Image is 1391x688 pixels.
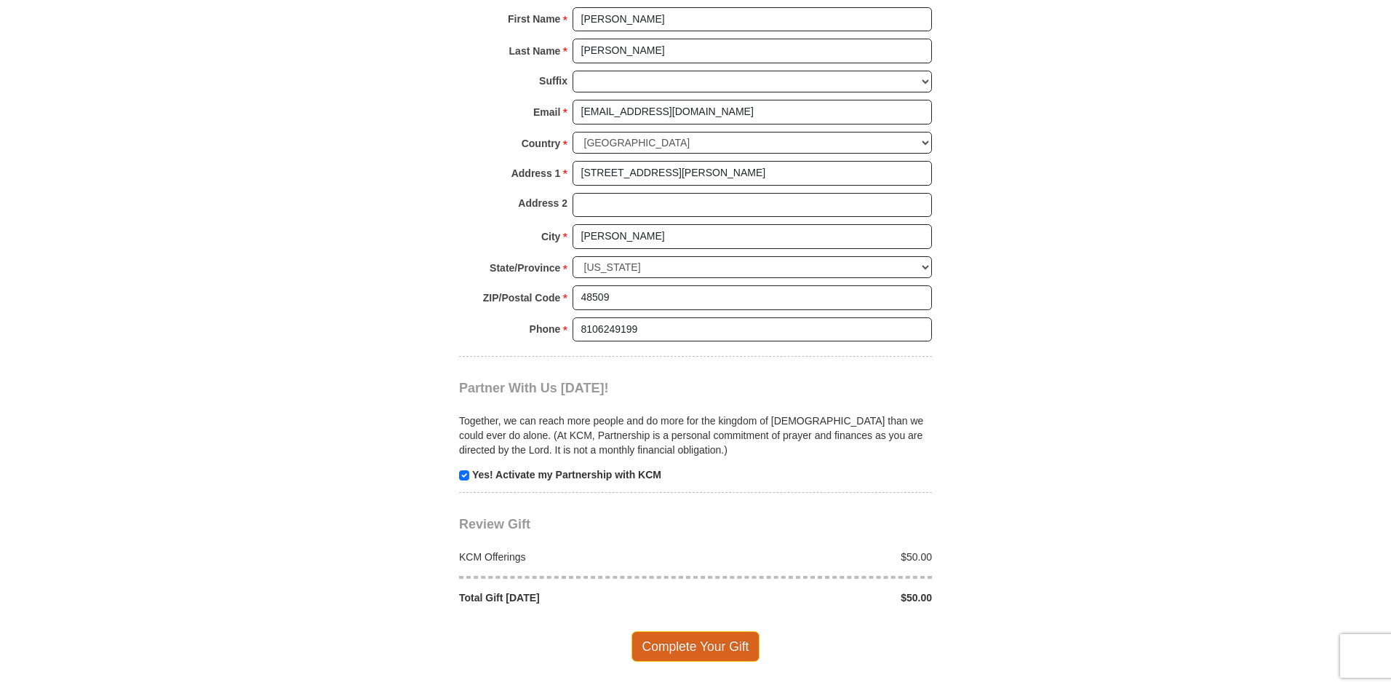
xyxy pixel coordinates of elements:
span: Complete Your Gift [631,631,760,662]
strong: First Name [508,9,560,29]
span: Partner With Us [DATE]! [459,381,609,395]
div: KCM Offerings [452,550,696,564]
strong: Yes! Activate my Partnership with KCM [472,469,661,481]
strong: ZIP/Postal Code [483,288,561,308]
div: $50.00 [695,590,940,605]
span: Review Gift [459,517,530,531]
strong: Country [522,133,561,154]
p: Together, we can reach more people and do more for the kingdom of [DEMOGRAPHIC_DATA] than we coul... [459,414,932,457]
strong: Address 1 [511,163,561,183]
strong: Email [533,102,560,122]
strong: Address 2 [518,193,567,213]
strong: Suffix [539,71,567,91]
div: Total Gift [DATE] [452,590,696,605]
strong: Last Name [509,41,561,61]
strong: State/Province [490,258,560,278]
strong: Phone [530,319,561,339]
div: $50.00 [695,550,940,564]
strong: City [541,226,560,247]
